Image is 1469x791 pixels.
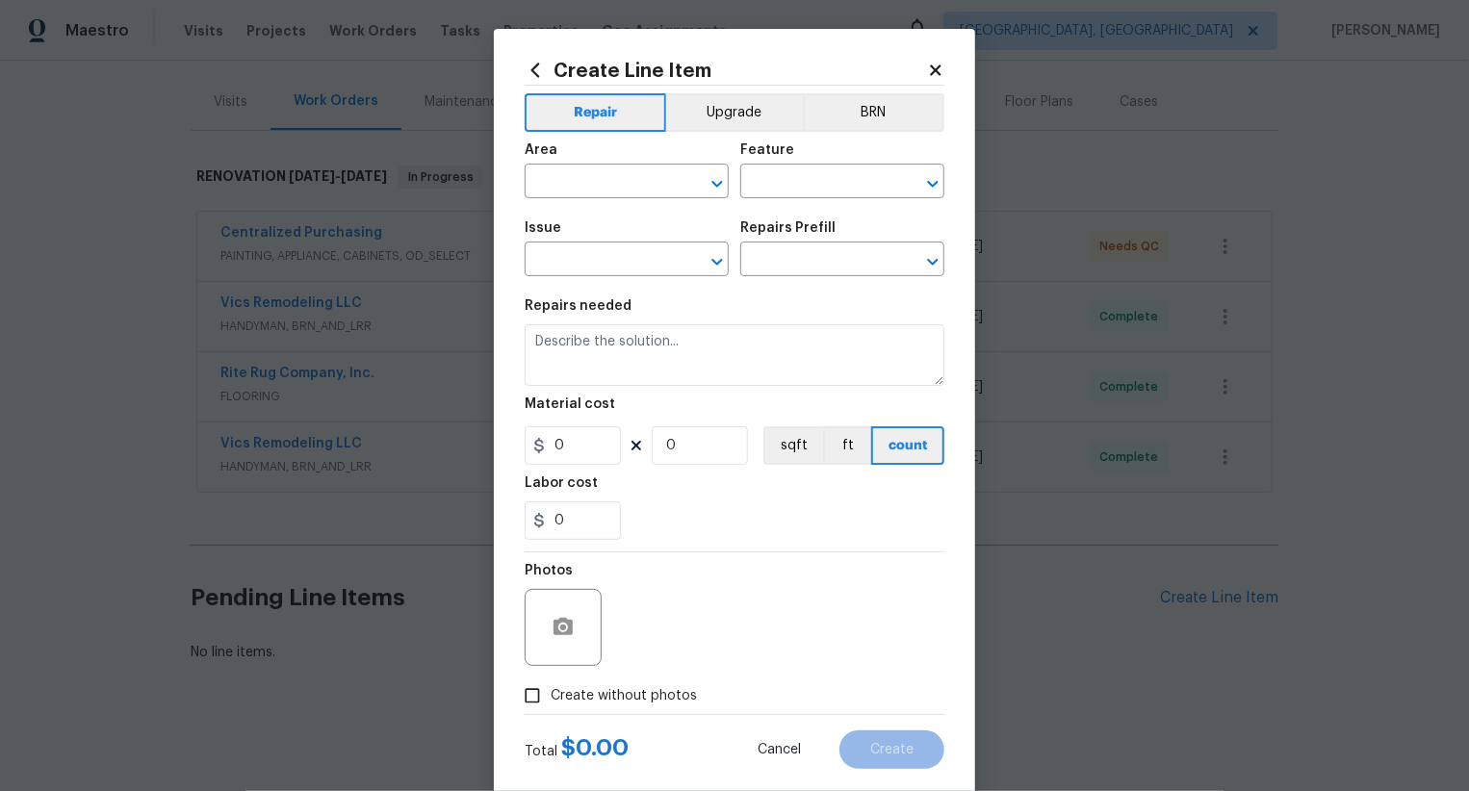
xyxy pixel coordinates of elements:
span: $ 0.00 [561,736,629,759]
h5: Material cost [525,397,615,411]
button: count [871,426,944,465]
h2: Create Line Item [525,60,927,81]
button: Cancel [727,730,832,769]
button: Repair [525,93,666,132]
div: Total [525,738,629,761]
button: Open [919,248,946,275]
button: Open [704,248,731,275]
button: Upgrade [666,93,804,132]
h5: Labor cost [525,476,598,490]
h5: Repairs needed [525,299,631,313]
button: Open [704,170,731,197]
button: Create [839,730,944,769]
span: Create [870,743,914,757]
button: ft [823,426,871,465]
span: Cancel [758,743,801,757]
button: BRN [803,93,944,132]
h5: Issue [525,221,561,235]
button: Open [919,170,946,197]
button: sqft [763,426,823,465]
h5: Feature [740,143,794,157]
span: Create without photos [551,686,697,706]
h5: Area [525,143,557,157]
h5: Photos [525,564,573,577]
h5: Repairs Prefill [740,221,836,235]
